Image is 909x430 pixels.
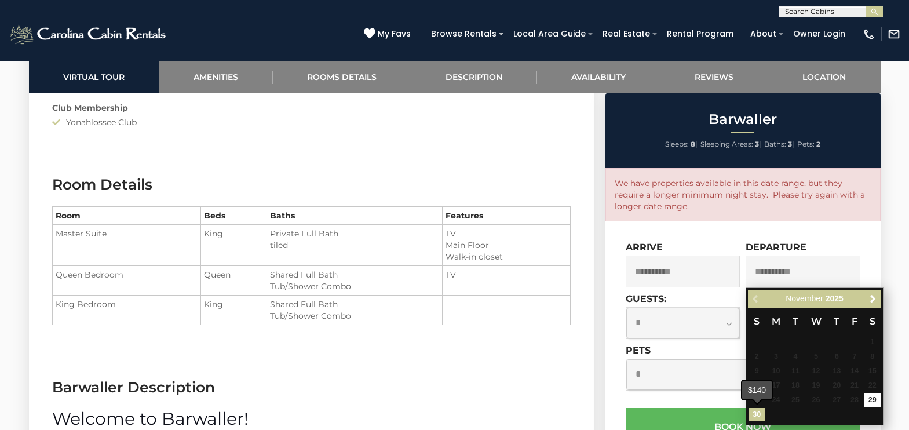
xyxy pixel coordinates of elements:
[52,225,201,266] td: Master Suite
[597,25,656,43] a: Real Estate
[797,140,815,148] span: Pets:
[805,365,827,378] span: 12
[52,296,201,325] td: King Bedroom
[273,61,411,93] a: Rooms Details
[788,140,792,148] strong: 3
[52,266,201,296] td: Queen Bedroom
[744,25,782,43] a: About
[828,379,845,392] span: 20
[787,365,804,378] span: 11
[270,239,439,251] li: tiled
[446,239,567,251] li: Main Floor
[864,393,881,407] a: 29
[159,61,273,93] a: Amenities
[665,137,698,152] li: |
[828,365,845,378] span: 13
[805,350,827,363] span: 5
[204,269,231,280] span: Queen
[700,137,761,152] li: |
[267,207,443,225] th: Baths
[446,228,567,239] li: TV
[749,350,765,363] span: 2
[866,291,880,306] a: Next
[852,316,857,327] span: Friday
[52,408,249,429] span: Welcome to Barwaller!
[749,408,765,421] a: 30
[793,316,798,327] span: Tuesday
[52,174,571,195] h3: Room Details
[201,207,267,225] th: Beds
[834,316,839,327] span: Thursday
[446,251,567,263] li: Walk-in closet
[52,207,201,225] th: Room
[868,294,878,304] span: Next
[746,242,806,253] label: Departure
[537,61,660,93] a: Availability
[811,316,822,327] span: Wednesday
[864,336,881,349] span: 1
[766,350,786,363] span: 3
[786,294,823,303] span: November
[446,269,456,280] span: TV
[828,350,845,363] span: 6
[442,207,570,225] th: Features
[764,140,786,148] span: Baths:
[864,365,881,378] span: 15
[787,350,804,363] span: 4
[846,350,863,363] span: 7
[43,116,222,128] div: Yonahlossee Club
[204,299,223,309] span: King
[772,316,780,327] span: Monday
[508,25,592,43] a: Local Area Guide
[870,316,875,327] span: Saturday
[888,28,900,41] img: mail-regular-white.png
[787,379,804,392] span: 18
[805,393,827,407] span: 26
[626,345,651,356] label: Pets
[768,61,881,93] a: Location
[755,140,759,148] strong: 3
[660,61,768,93] a: Reviews
[626,242,663,253] label: Arrive
[766,393,786,407] span: 24
[270,310,439,322] li: Tub/Shower Combo
[9,23,169,46] img: White-1-2.png
[766,379,786,392] span: 17
[754,316,760,327] span: Sunday
[665,140,689,148] span: Sleeps:
[270,298,439,310] li: Shared Full Bath
[270,228,439,239] li: Private Full Bath
[29,61,159,93] a: Virtual Tour
[846,379,863,392] span: 21
[828,393,845,407] span: 27
[691,140,695,148] strong: 8
[608,112,878,127] h2: Barwaller
[615,177,871,212] p: We have properties available in this date range, but they require a longer minimum night stay. Pl...
[846,365,863,378] span: 14
[270,280,439,292] li: Tub/Shower Combo
[863,28,875,41] img: phone-regular-white.png
[626,293,666,304] label: Guests:
[270,269,439,280] li: Shared Full Bath
[204,228,223,239] span: King
[742,381,772,399] div: $140
[764,137,794,152] li: |
[364,28,414,41] a: My Favs
[805,379,827,392] span: 19
[864,350,881,363] span: 8
[425,25,502,43] a: Browse Rentals
[864,379,881,392] span: 22
[43,102,579,114] div: Club Membership
[816,140,820,148] strong: 2
[378,28,411,40] span: My Favs
[661,25,739,43] a: Rental Program
[749,365,765,378] span: 9
[411,61,537,93] a: Description
[52,377,571,398] h3: Barwaller Description
[787,25,851,43] a: Owner Login
[787,393,804,407] span: 25
[766,365,786,378] span: 10
[700,140,753,148] span: Sleeping Areas:
[826,294,844,303] span: 2025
